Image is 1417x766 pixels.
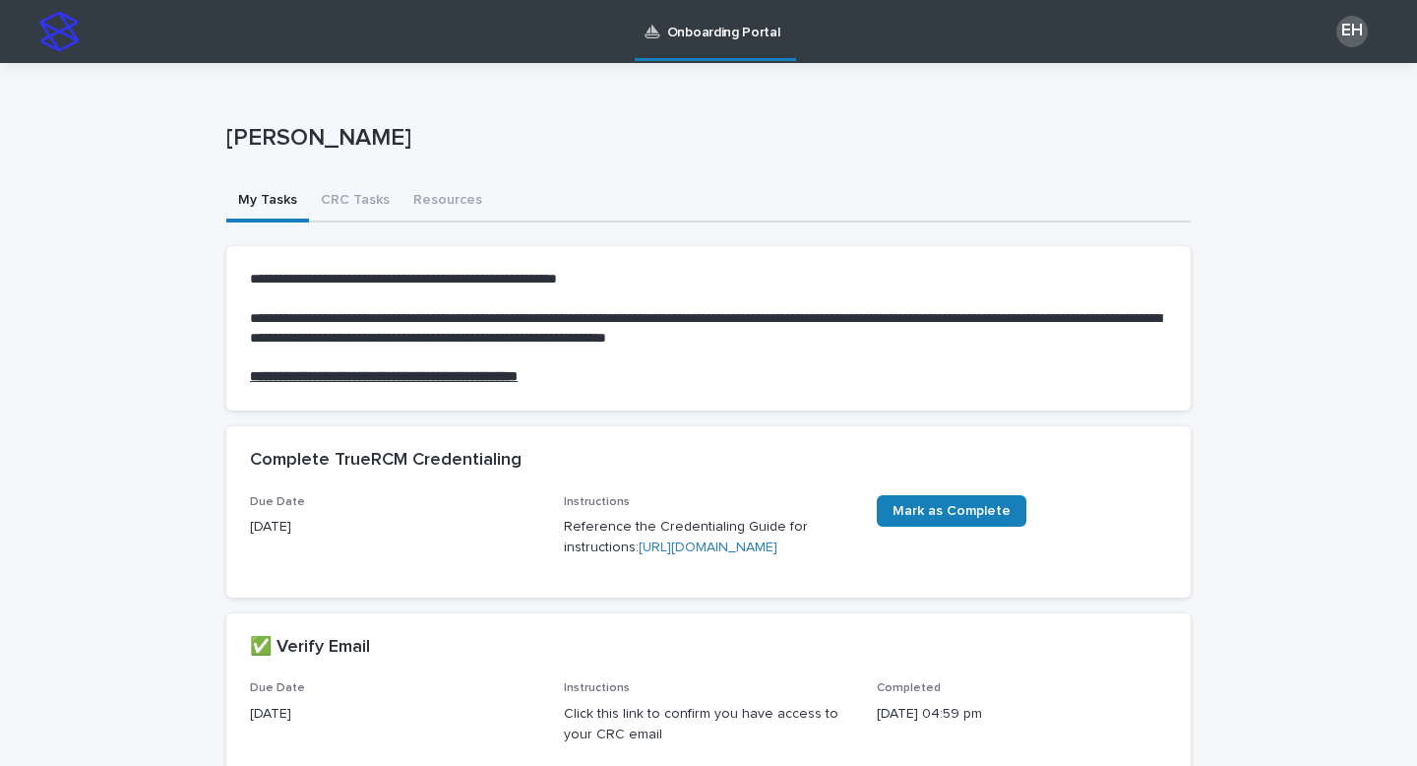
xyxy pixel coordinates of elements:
button: CRC Tasks [309,181,401,223]
a: [URL][DOMAIN_NAME] [639,541,777,554]
button: My Tasks [226,181,309,223]
p: Click this link to confirm you have access to your CRC email [564,704,854,745]
h2: ✅ Verify Email [250,637,370,659]
button: Resources [401,181,494,223]
span: Completed [877,682,941,694]
span: Mark as Complete [893,504,1011,518]
p: Reference the Credentialing Guide for instructions: [564,517,854,558]
p: [DATE] 04:59 pm [877,704,1167,725]
a: Mark as Complete [877,495,1026,527]
div: EH [1336,16,1368,47]
span: Instructions [564,682,630,694]
p: [PERSON_NAME] [226,124,1183,153]
p: [DATE] [250,517,540,538]
h2: Complete TrueRCM Credentialing [250,450,522,472]
span: Due Date [250,682,305,694]
img: stacker-logo-s-only.png [39,12,79,51]
span: Instructions [564,496,630,508]
span: Due Date [250,496,305,508]
p: [DATE] [250,704,540,725]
